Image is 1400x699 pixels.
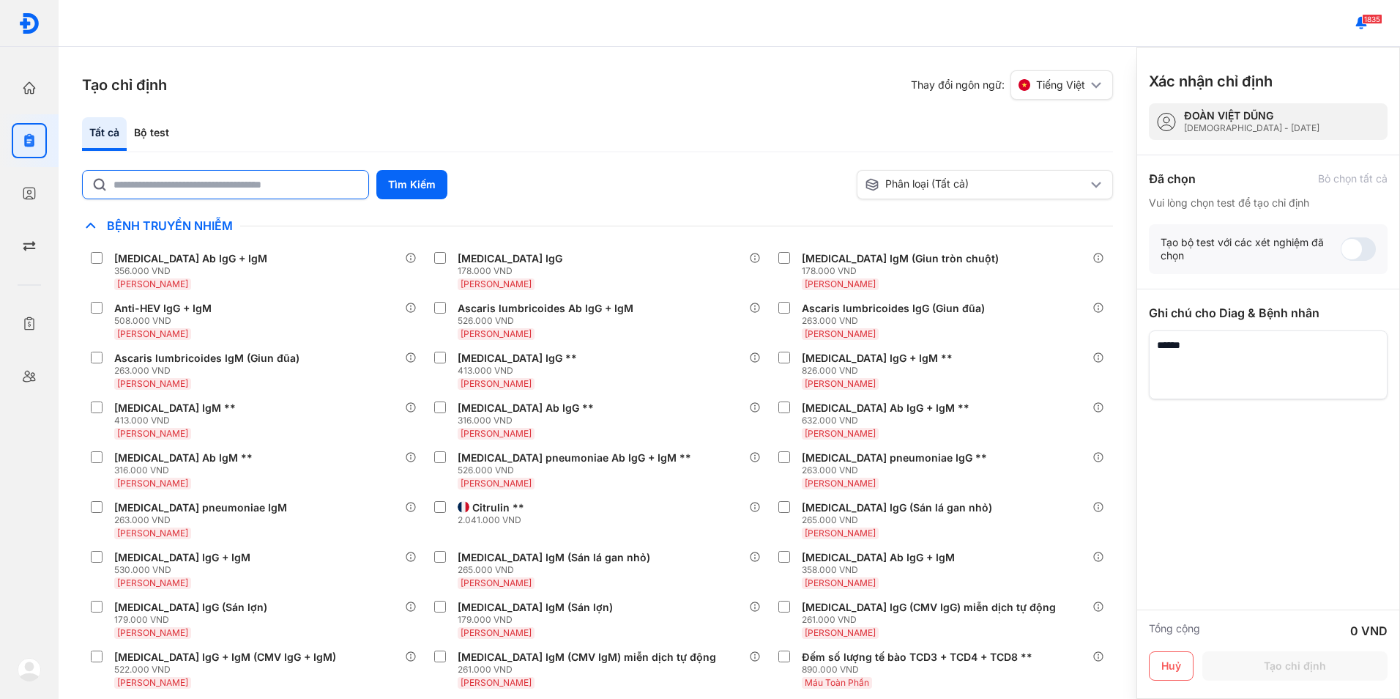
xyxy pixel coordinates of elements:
[802,514,998,526] div: 265.000 VND
[114,514,293,526] div: 263.000 VND
[1149,71,1273,92] h3: Xác nhận chỉ định
[458,265,568,277] div: 178.000 VND
[805,627,876,638] span: [PERSON_NAME]
[461,428,532,439] span: [PERSON_NAME]
[458,302,633,315] div: Ascaris lumbricoides Ab IgG + IgM
[100,218,240,233] span: Bệnh Truyền Nhiễm
[117,627,188,638] span: [PERSON_NAME]
[802,465,993,476] div: 263.000 VND
[1149,622,1200,640] div: Tổng cộng
[802,352,953,365] div: [MEDICAL_DATA] IgG + IgM **
[114,664,342,676] div: 522.000 VND
[461,478,532,489] span: [PERSON_NAME]
[1362,14,1382,24] span: 1835
[117,328,188,339] span: [PERSON_NAME]
[461,278,532,289] span: [PERSON_NAME]
[1149,304,1388,322] div: Ghi chú cho Diag & Bệnh nhân
[802,551,955,564] div: [MEDICAL_DATA] Ab IgG + IgM
[1036,78,1085,92] span: Tiếng Việt
[458,564,656,576] div: 265.000 VND
[458,664,722,676] div: 261.000 VND
[117,577,188,588] span: [PERSON_NAME]
[805,528,876,539] span: [PERSON_NAME]
[117,528,188,539] span: [PERSON_NAME]
[114,302,212,315] div: Anti-HEV IgG + IgM
[114,265,273,277] div: 356.000 VND
[805,428,876,439] span: [PERSON_NAME]
[802,315,991,327] div: 263.000 VND
[458,315,639,327] div: 526.000 VND
[127,117,176,151] div: Bộ test
[461,577,532,588] span: [PERSON_NAME]
[802,402,969,415] div: [MEDICAL_DATA] Ab IgG + IgM **
[458,352,577,365] div: [MEDICAL_DATA] IgG **
[458,465,697,476] div: 526.000 VND
[114,651,336,664] div: [MEDICAL_DATA] IgG + IgM (CMV IgG + IgM)
[805,328,876,339] span: [PERSON_NAME]
[802,601,1056,614] div: [MEDICAL_DATA] IgG (CMV IgG) miễn dịch tự động
[114,564,256,576] div: 530.000 VND
[1149,196,1388,210] div: Vui lòng chọn test để tạo chỉ định
[114,551,250,564] div: [MEDICAL_DATA] IgG + IgM
[114,352,299,365] div: Ascaris lumbricoides IgM (Giun đũa)
[461,677,532,688] span: [PERSON_NAME]
[458,451,691,465] div: [MEDICAL_DATA] pneumoniae Ab IgG + IgM **
[82,75,167,95] h3: Tạo chỉ định
[458,614,619,626] div: 179.000 VND
[1318,172,1388,185] div: Bỏ chọn tất cả
[114,601,267,614] div: [MEDICAL_DATA] IgG (Sán lợn)
[802,415,975,426] div: 632.000 VND
[114,252,267,265] div: [MEDICAL_DATA] Ab IgG + IgM
[458,365,583,377] div: 413.000 VND
[82,117,127,151] div: Tất cả
[18,658,41,681] img: logo
[458,252,562,265] div: [MEDICAL_DATA] IgG
[458,415,600,426] div: 316.000 VND
[802,664,1038,676] div: 890.000 VND
[805,378,876,389] span: [PERSON_NAME]
[802,265,1005,277] div: 178.000 VND
[114,415,242,426] div: 413.000 VND
[458,551,650,564] div: [MEDICAL_DATA] IgM (Sán lá gan nhỏ)
[114,365,305,377] div: 263.000 VND
[117,378,188,389] span: [PERSON_NAME]
[117,478,188,489] span: [PERSON_NAME]
[458,402,594,415] div: [MEDICAL_DATA] Ab IgG **
[802,564,961,576] div: 358.000 VND
[911,70,1113,100] div: Thay đổi ngôn ngữ:
[802,302,985,315] div: Ascaris lumbricoides IgG (Giun đũa)
[114,315,217,327] div: 508.000 VND
[458,514,530,526] div: 2.041.000 VND
[461,378,532,389] span: [PERSON_NAME]
[1149,651,1194,681] button: Huỷ
[805,577,876,588] span: [PERSON_NAME]
[802,365,958,377] div: 826.000 VND
[114,614,273,626] div: 179.000 VND
[802,614,1062,626] div: 261.000 VND
[376,170,447,199] button: Tìm Kiếm
[865,177,1087,192] div: Phân loại (Tất cả)
[1202,651,1388,681] button: Tạo chỉ định
[805,278,876,289] span: [PERSON_NAME]
[1184,122,1319,134] div: [DEMOGRAPHIC_DATA] - [DATE]
[1149,170,1196,188] div: Đã chọn
[472,501,524,514] div: Citrulin **
[805,478,876,489] span: [PERSON_NAME]
[802,252,999,265] div: [MEDICAL_DATA] IgM (Giun tròn chuột)
[1350,622,1388,640] div: 0 VND
[1161,236,1341,262] div: Tạo bộ test với các xét nghiệm đã chọn
[802,451,987,465] div: [MEDICAL_DATA] pneumoniae IgG **
[114,501,287,514] div: [MEDICAL_DATA] pneumoniae IgM
[805,677,869,688] span: Máu Toàn Phần
[458,651,716,664] div: [MEDICAL_DATA] IgM (CMV IgM) miễn dịch tự động
[114,465,258,476] div: 316.000 VND
[117,428,188,439] span: [PERSON_NAME]
[117,278,188,289] span: [PERSON_NAME]
[1184,109,1319,122] div: ĐOÀN VIỆT DŨNG
[114,402,236,415] div: [MEDICAL_DATA] IgM **
[117,677,188,688] span: [PERSON_NAME]
[461,627,532,638] span: [PERSON_NAME]
[458,601,613,614] div: [MEDICAL_DATA] IgM (Sán lợn)
[114,451,253,465] div: [MEDICAL_DATA] Ab IgM **
[18,12,40,34] img: logo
